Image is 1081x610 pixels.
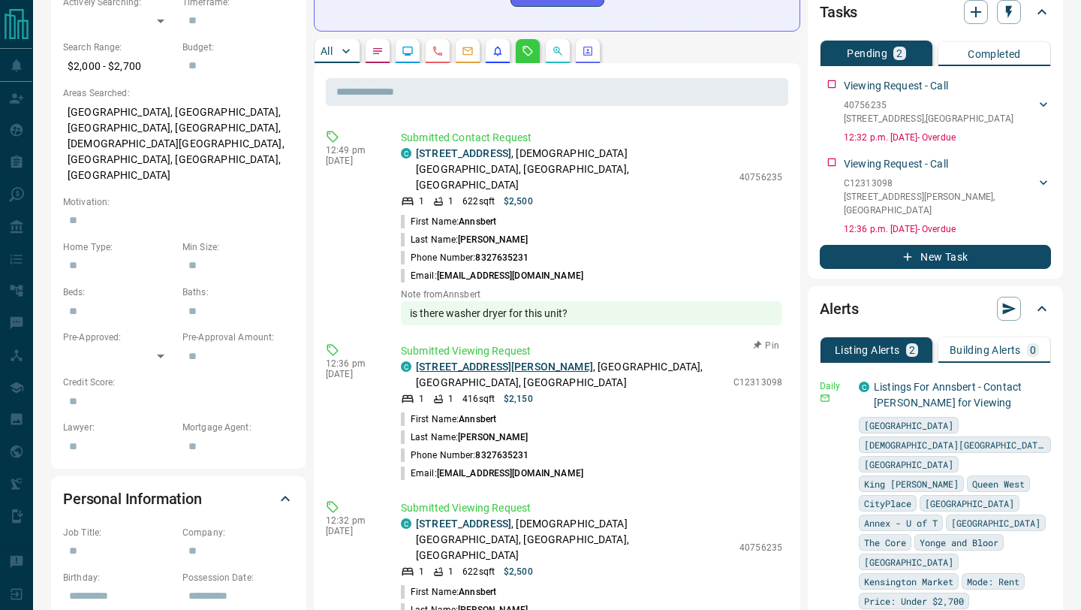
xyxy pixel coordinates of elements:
[326,145,378,156] p: 12:49 pm
[63,487,202,511] h2: Personal Information
[401,289,782,300] p: Note from Annsbert
[416,147,511,159] a: [STREET_ADDRESS]
[844,78,948,94] p: Viewing Request - Call
[182,41,294,54] p: Budget:
[864,515,938,530] span: Annex - U of T
[326,358,378,369] p: 12:36 pm
[582,45,594,57] svg: Agent Actions
[459,216,496,227] span: Annsbert
[462,45,474,57] svg: Emails
[401,251,529,264] p: Phone Number:
[504,565,533,578] p: $2,500
[372,45,384,57] svg: Notes
[909,345,915,355] p: 2
[326,515,378,526] p: 12:32 pm
[552,45,564,57] svg: Opportunities
[896,48,902,59] p: 2
[419,195,424,208] p: 1
[864,593,964,608] span: Price: Under $2,700
[972,476,1025,491] span: Queen West
[864,476,959,491] span: King [PERSON_NAME]
[820,245,1051,269] button: New Task
[820,297,859,321] h2: Alerts
[401,467,583,480] p: Email:
[416,518,511,530] a: [STREET_ADDRESS]
[733,376,782,389] p: C12313098
[462,392,495,406] p: 416 sqft
[844,98,1013,112] p: 40756235
[401,343,782,359] p: Submitted Viewing Request
[432,45,444,57] svg: Calls
[950,345,1021,355] p: Building Alerts
[401,301,782,325] div: is there washer dryer for this unit?
[401,412,496,426] p: First Name:
[844,95,1051,128] div: 40756235[STREET_ADDRESS],[GEOGRAPHIC_DATA]
[458,432,528,442] span: [PERSON_NAME]
[968,49,1021,59] p: Completed
[462,195,495,208] p: 622 sqft
[522,45,534,57] svg: Requests
[967,574,1019,589] span: Mode: Rent
[182,571,294,584] p: Possession Date:
[475,450,528,461] span: 8327635231
[401,269,583,282] p: Email:
[739,171,782,184] p: 40756235
[326,526,378,536] p: [DATE]
[419,565,424,578] p: 1
[63,481,294,517] div: Personal Information
[462,565,495,578] p: 622 sqft
[63,376,294,389] p: Credit Score:
[182,526,294,539] p: Company:
[326,369,378,379] p: [DATE]
[63,54,175,79] p: $2,000 - $2,700
[739,541,782,554] p: 40756235
[864,457,953,472] span: [GEOGRAPHIC_DATA]
[401,361,411,372] div: condos.ca
[401,518,411,529] div: condos.ca
[63,285,175,299] p: Beds:
[864,554,953,569] span: [GEOGRAPHIC_DATA]
[475,252,528,263] span: 8327635231
[492,45,504,57] svg: Listing Alerts
[864,535,906,550] span: The Core
[874,381,1022,409] a: Listings For Annsbert - Contact [PERSON_NAME] for Viewing
[401,585,496,599] p: First Name:
[951,515,1040,530] span: [GEOGRAPHIC_DATA]
[459,587,496,597] span: Annsbert
[844,177,1036,190] p: C12313098
[63,100,294,188] p: [GEOGRAPHIC_DATA], [GEOGRAPHIC_DATA], [GEOGRAPHIC_DATA], [GEOGRAPHIC_DATA], [DEMOGRAPHIC_DATA][GE...
[448,195,453,208] p: 1
[63,86,294,100] p: Areas Searched:
[63,240,175,254] p: Home Type:
[401,215,496,228] p: First Name:
[182,421,294,434] p: Mortgage Agent:
[182,331,294,344] p: Pre-Approval Amount:
[401,448,529,462] p: Phone Number:
[326,156,378,166] p: [DATE]
[459,414,496,424] span: Annsbert
[745,339,788,352] button: Pin
[401,130,782,146] p: Submitted Contact Request
[401,148,411,159] div: condos.ca
[864,418,953,433] span: [GEOGRAPHIC_DATA]
[864,496,911,511] span: CityPlace
[419,392,424,406] p: 1
[416,359,726,391] p: , [GEOGRAPHIC_DATA], [GEOGRAPHIC_DATA], [GEOGRAPHIC_DATA]
[504,195,533,208] p: $2,500
[864,574,953,589] span: Kensington Market
[864,437,1046,452] span: [DEMOGRAPHIC_DATA][GEOGRAPHIC_DATA]
[63,195,294,209] p: Motivation:
[844,222,1051,236] p: 12:36 p.m. [DATE] - Overdue
[844,174,1051,220] div: C12313098[STREET_ADDRESS][PERSON_NAME],[GEOGRAPHIC_DATA]
[182,240,294,254] p: Min Size:
[63,41,175,54] p: Search Range:
[820,379,850,393] p: Daily
[847,48,887,59] p: Pending
[416,146,732,193] p: , [DEMOGRAPHIC_DATA][GEOGRAPHIC_DATA], [GEOGRAPHIC_DATA], [GEOGRAPHIC_DATA]
[820,291,1051,327] div: Alerts
[321,46,333,56] p: All
[835,345,900,355] p: Listing Alerts
[437,270,583,281] span: [EMAIL_ADDRESS][DOMAIN_NAME]
[844,131,1051,144] p: 12:32 p.m. [DATE] - Overdue
[844,190,1036,217] p: [STREET_ADDRESS][PERSON_NAME] , [GEOGRAPHIC_DATA]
